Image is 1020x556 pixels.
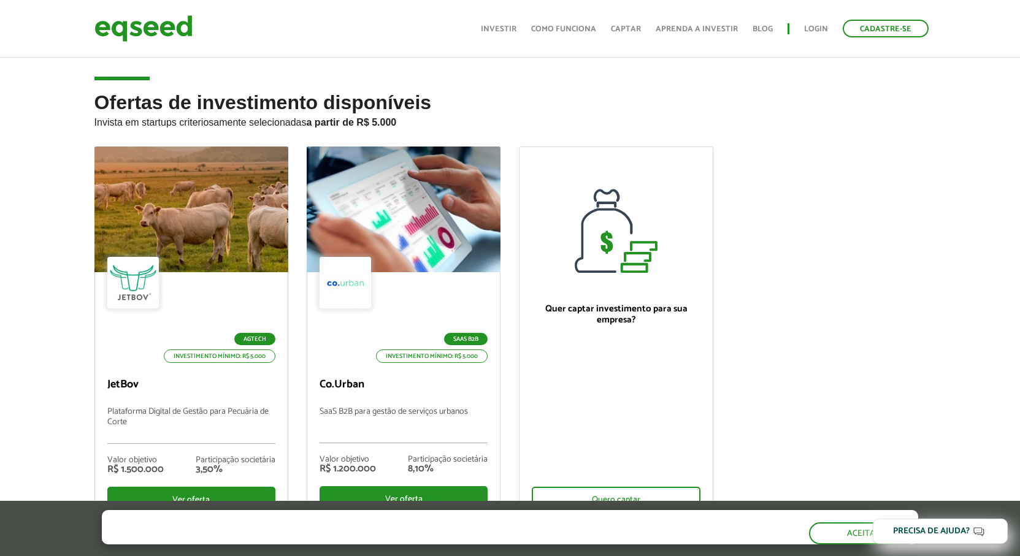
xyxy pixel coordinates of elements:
[376,349,488,363] p: Investimento mínimo: R$ 5.000
[843,20,929,37] a: Cadastre-se
[481,25,516,33] a: Investir
[519,147,713,522] a: Quer captar investimento para sua empresa? Quero captar
[408,464,488,474] div: 8,10%
[320,407,488,443] p: SaaS B2B para gestão de serviços urbanos
[234,333,275,345] p: Agtech
[320,464,376,474] div: R$ 1.200.000
[94,147,288,522] a: Agtech Investimento mínimo: R$ 5.000 JetBov Plataforma Digital de Gestão para Pecuária de Corte V...
[307,147,500,522] a: SaaS B2B Investimento mínimo: R$ 5.000 Co.Urban SaaS B2B para gestão de serviços urbanos Valor ob...
[94,92,926,147] h2: Ofertas de investimento disponíveis
[102,532,546,544] p: Ao clicar em "aceitar", você aceita nossa .
[107,487,275,512] div: Ver oferta
[107,378,275,392] p: JetBov
[307,117,397,128] strong: a partir de R$ 5.000
[408,455,488,464] div: Participação societária
[196,465,275,474] div: 3,50%
[107,407,275,444] p: Plataforma Digital de Gestão para Pecuária de Corte
[753,25,773,33] a: Blog
[804,25,828,33] a: Login
[94,113,926,128] p: Invista em startups criteriosamente selecionadas
[531,25,596,33] a: Como funciona
[532,487,700,512] div: Quero captar
[107,456,164,465] div: Valor objetivo
[264,533,405,544] a: política de privacidade e de cookies
[320,486,488,512] div: Ver oferta
[656,25,738,33] a: Aprenda a investir
[320,378,488,392] p: Co.Urban
[809,522,918,544] button: Aceitar
[102,510,546,529] h5: O site da EqSeed utiliza cookies para melhorar sua navegação.
[94,12,193,45] img: EqSeed
[107,465,164,474] div: R$ 1.500.000
[444,333,488,345] p: SaaS B2B
[164,349,275,363] p: Investimento mínimo: R$ 5.000
[196,456,275,465] div: Participação societária
[320,455,376,464] div: Valor objetivo
[611,25,641,33] a: Captar
[532,303,700,326] p: Quer captar investimento para sua empresa?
